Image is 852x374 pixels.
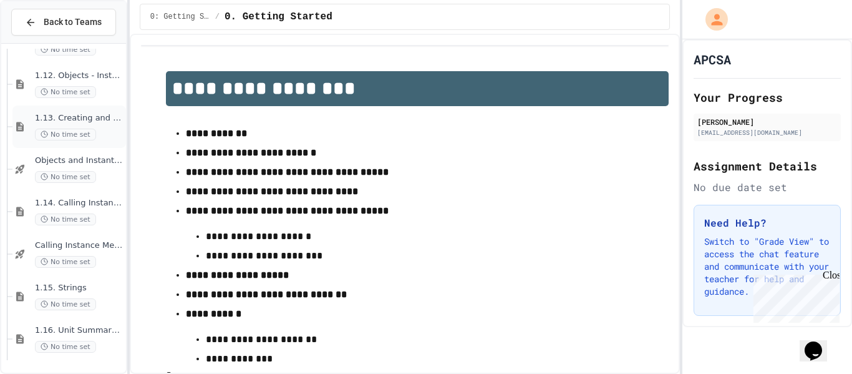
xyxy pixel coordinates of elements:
span: Objects and Instantiation [35,155,123,166]
button: Back to Teams [11,9,116,36]
span: 0: Getting Started [150,12,210,22]
h2: Your Progress [694,89,841,106]
span: No time set [35,171,96,183]
iframe: chat widget [800,324,840,362]
div: [PERSON_NAME] [697,116,837,127]
div: No due date set [694,180,841,195]
span: No time set [35,256,96,268]
span: 1.12. Objects - Instances of Classes [35,71,123,81]
div: My Account [692,5,731,34]
span: 1.14. Calling Instance Methods [35,198,123,209]
div: Chat with us now!Close [5,5,86,79]
span: Calling Instance Methods - Topic 1.14 [35,240,123,251]
span: No time set [35,86,96,98]
h3: Need Help? [704,215,830,230]
span: No time set [35,298,96,310]
span: No time set [35,341,96,353]
h1: APCSA [694,51,731,68]
div: [EMAIL_ADDRESS][DOMAIN_NAME] [697,128,837,137]
span: / [215,12,220,22]
span: 1.15. Strings [35,283,123,293]
span: No time set [35,129,96,140]
span: No time set [35,214,96,225]
span: 1.16. Unit Summary 1a (1.1-1.6) [35,325,123,336]
span: 0. Getting Started [225,9,332,24]
span: 1.13. Creating and Initializing Objects: Constructors [35,113,123,124]
span: Back to Teams [44,16,102,29]
h2: Assignment Details [694,157,841,175]
p: Switch to "Grade View" to access the chat feature and communicate with your teacher for help and ... [704,235,830,298]
iframe: chat widget [748,270,840,323]
span: No time set [35,44,96,56]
